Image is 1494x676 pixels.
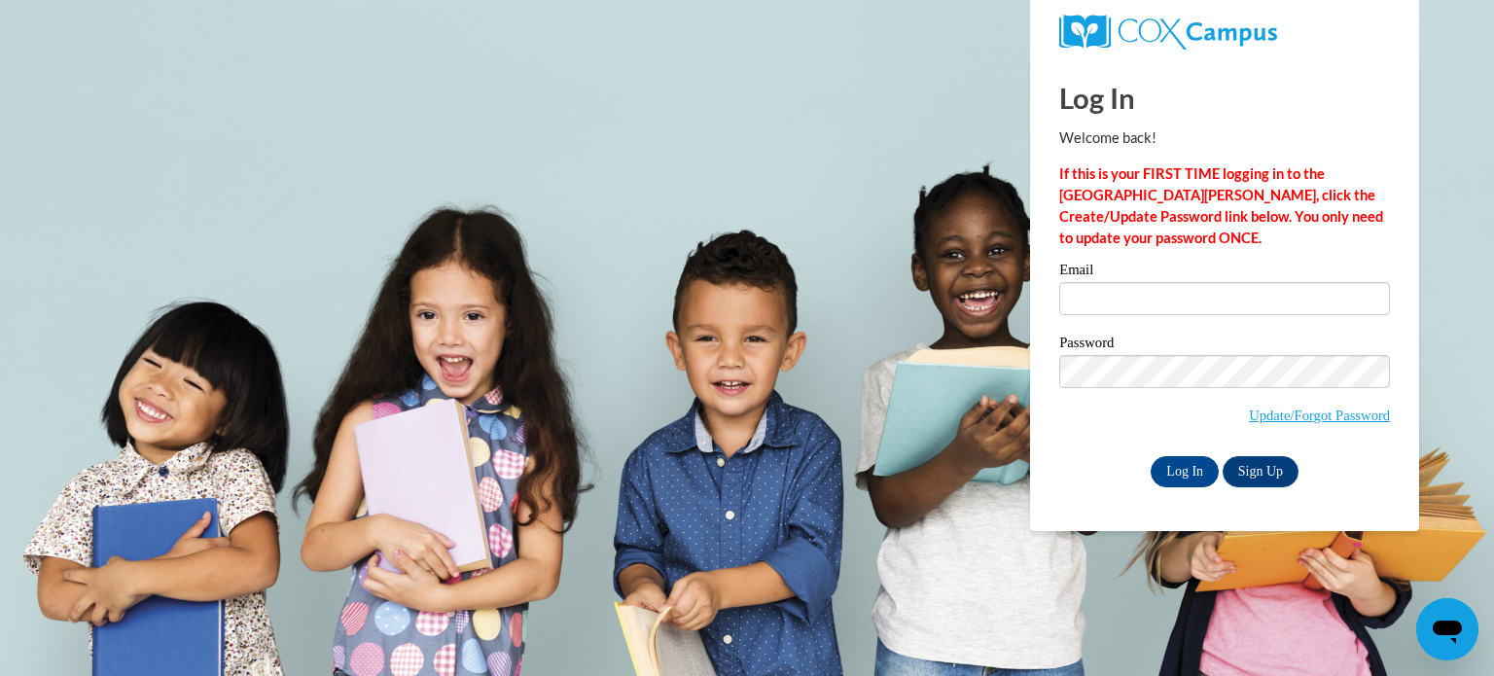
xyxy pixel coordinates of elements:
[1151,456,1219,487] input: Log In
[1059,127,1390,149] p: Welcome back!
[1059,165,1383,246] strong: If this is your FIRST TIME logging in to the [GEOGRAPHIC_DATA][PERSON_NAME], click the Create/Upd...
[1249,408,1390,423] a: Update/Forgot Password
[1223,456,1298,487] a: Sign Up
[1416,598,1478,660] iframe: Button to launch messaging window
[1059,15,1390,50] a: COX Campus
[1059,15,1277,50] img: COX Campus
[1059,78,1390,118] h1: Log In
[1059,263,1390,282] label: Email
[1059,336,1390,355] label: Password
